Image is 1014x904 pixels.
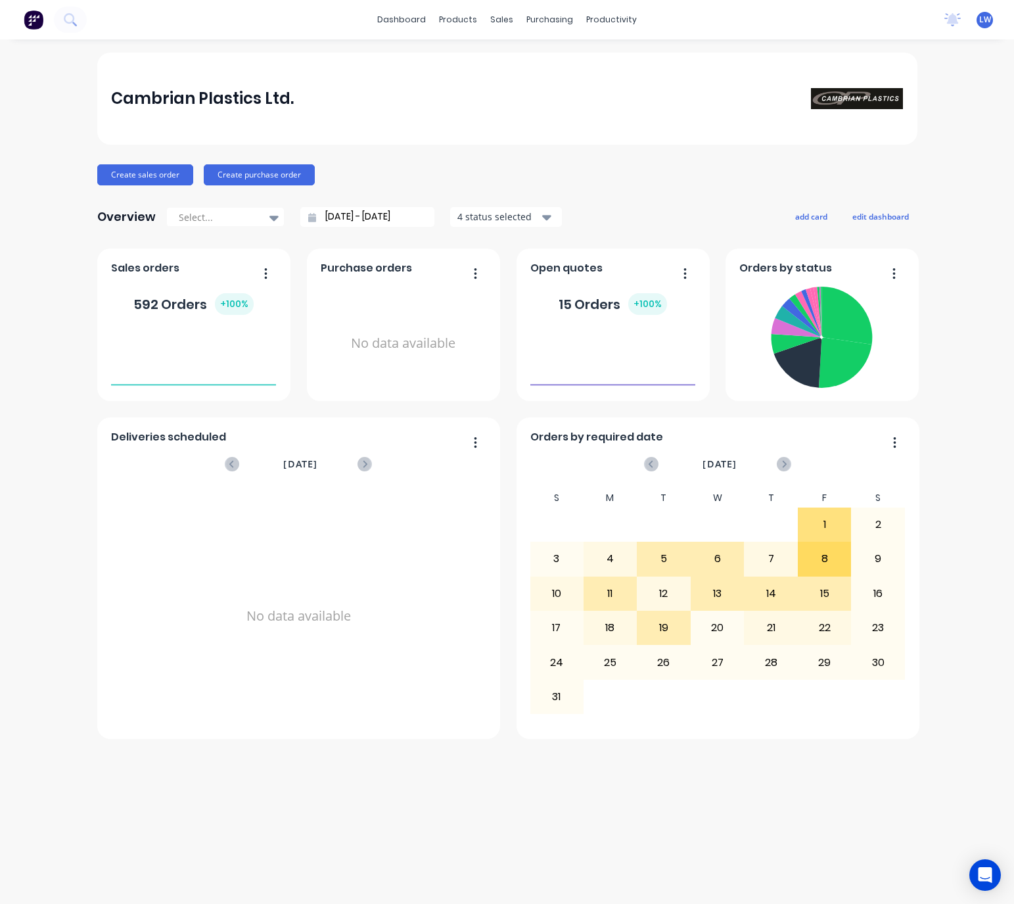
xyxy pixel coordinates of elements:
div: + 100 % [628,293,667,315]
div: 1 [798,508,851,541]
div: 20 [691,611,744,644]
div: products [432,10,484,30]
span: Orders by required date [530,429,663,445]
div: M [584,488,637,508]
div: 6 [691,542,744,575]
div: 22 [798,611,851,644]
div: 12 [637,577,690,610]
div: No data available [321,281,486,406]
div: + 100 % [215,293,254,315]
div: 5 [637,542,690,575]
div: 16 [852,577,904,610]
div: Overview [97,204,156,230]
div: 10 [530,577,583,610]
a: dashboard [371,10,432,30]
button: Create sales order [97,164,193,185]
div: 4 status selected [457,210,540,224]
div: 8 [798,542,851,575]
div: 9 [852,542,904,575]
img: Factory [24,10,43,30]
div: 3 [530,542,583,575]
span: [DATE] [283,457,317,471]
img: Cambrian Plastics Ltd. [811,88,903,109]
span: Orders by status [739,260,832,276]
div: T [744,488,798,508]
span: Purchase orders [321,260,412,276]
div: 4 [584,542,637,575]
div: 23 [852,611,904,644]
div: sales [484,10,520,30]
div: 28 [745,646,797,678]
span: Deliveries scheduled [111,429,226,445]
div: 29 [798,646,851,678]
div: 31 [530,680,583,713]
span: LW [979,14,991,26]
button: add card [787,208,836,225]
div: purchasing [520,10,580,30]
span: [DATE] [703,457,737,471]
div: 25 [584,646,637,678]
span: Sales orders [111,260,179,276]
div: 24 [530,646,583,678]
div: Open Intercom Messenger [969,859,1001,891]
div: productivity [580,10,643,30]
div: Cambrian Plastics Ltd. [111,85,294,112]
button: 4 status selected [450,207,562,227]
div: 14 [745,577,797,610]
div: 21 [745,611,797,644]
div: 26 [637,646,690,678]
div: 15 [798,577,851,610]
div: 13 [691,577,744,610]
div: 18 [584,611,637,644]
div: 17 [530,611,583,644]
span: Open quotes [530,260,603,276]
div: 7 [745,542,797,575]
div: 2 [852,508,904,541]
button: edit dashboard [844,208,917,225]
div: No data available [111,488,486,744]
div: W [691,488,745,508]
div: S [851,488,905,508]
div: T [637,488,691,508]
div: 15 Orders [559,293,667,315]
div: 19 [637,611,690,644]
button: Create purchase order [204,164,315,185]
div: 11 [584,577,637,610]
div: 592 Orders [133,293,254,315]
div: 27 [691,646,744,678]
div: 30 [852,646,904,678]
div: F [798,488,852,508]
div: S [530,488,584,508]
